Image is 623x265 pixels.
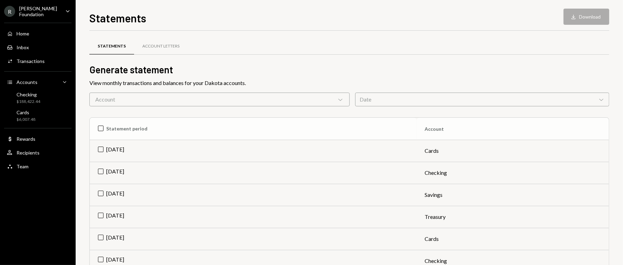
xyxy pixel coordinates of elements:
div: Accounts [17,79,37,85]
a: Statements [89,38,134,55]
div: Statements [98,43,126,49]
div: Account [89,93,350,106]
div: Rewards [17,136,35,142]
div: $188,422.44 [17,99,40,105]
td: Checking [417,162,609,184]
div: View monthly transactions and balances for your Dakota accounts. [89,79,609,87]
a: Home [4,27,72,40]
div: Transactions [17,58,45,64]
div: Account Letters [142,43,179,49]
h1: Statements [89,11,146,25]
a: Transactions [4,55,72,67]
div: Date [355,93,609,106]
div: [PERSON_NAME] Foundation [19,6,60,17]
th: Account [417,118,609,140]
td: Cards [417,140,609,162]
div: Home [17,31,29,36]
a: Accounts [4,76,72,88]
div: Team [17,163,29,169]
div: Cards [17,109,35,115]
td: Treasury [417,206,609,228]
a: Cards$6,007.48 [4,107,72,124]
div: $6,007.48 [17,117,35,123]
h2: Generate statement [89,63,609,76]
a: Inbox [4,41,72,53]
a: Rewards [4,132,72,145]
div: Recipients [17,150,40,156]
div: R [4,6,15,17]
td: Savings [417,184,609,206]
a: Team [4,160,72,172]
div: Checking [17,92,40,97]
a: Recipients [4,146,72,159]
a: Account Letters [134,38,188,55]
a: Checking$188,422.44 [4,89,72,106]
td: Cards [417,228,609,250]
div: Inbox [17,44,29,50]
